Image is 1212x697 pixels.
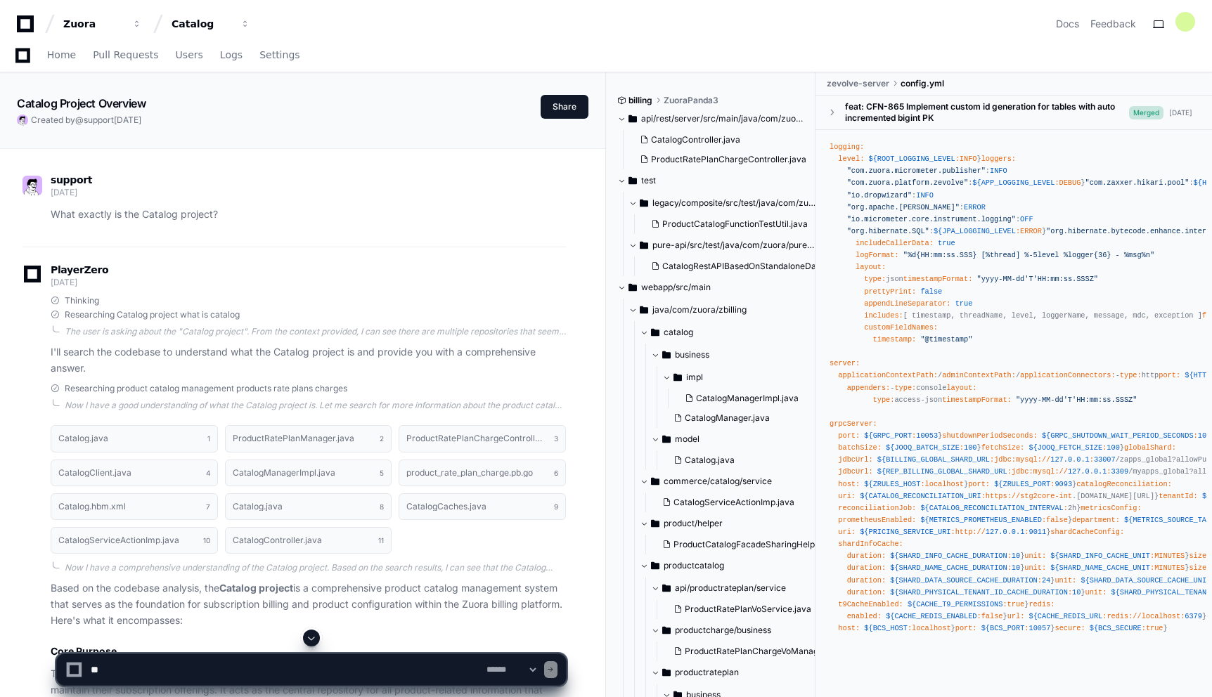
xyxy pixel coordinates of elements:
[259,51,299,59] span: Settings
[225,527,392,554] button: CatalogController.java11
[662,261,859,272] span: CatalogRestAPIBasedOnStandaloneDataTest.java
[554,501,558,512] span: 9
[406,502,486,511] h1: CatalogCaches.java
[942,227,1016,235] span: JPA_LOGGING_LEVEL
[1056,17,1079,31] a: Docs
[890,552,898,560] span: ${
[399,425,566,452] button: ProductRatePlanChargeController.java3
[968,480,990,488] span: port:
[225,425,392,452] button: ProductRatePlanManager.java2
[380,467,384,478] span: 5
[675,434,700,445] span: model
[554,433,558,444] span: 3
[51,493,218,520] button: Catalog.hbm.xml7
[673,497,794,508] span: CatalogServiceActionImp.java
[686,372,703,383] span: impl
[1024,564,1046,572] span: unit:
[864,299,950,308] span: appendLineSeparator:
[847,384,891,392] span: appenders:
[617,108,805,130] button: api/rest/server/src/main/java/com/zuora/rest/resources
[1185,371,1193,379] span: ${
[93,39,158,72] a: Pull Requests
[203,535,210,546] span: 10
[1189,564,1211,572] span: size:
[894,384,916,392] span: type:
[838,540,903,548] span: shardInfoCache:
[1064,504,1068,512] span: :
[51,344,566,377] p: I'll search the codebase to understand what the Catalog project is and provide you with a compreh...
[641,282,711,293] span: webapp/src/main
[938,239,955,247] span: true
[673,369,682,386] svg: Directory
[864,287,916,296] span: prettyPrint:
[1003,480,1051,488] span: ZRULES_PORT
[47,39,76,72] a: Home
[259,39,299,72] a: Settings
[838,480,860,488] span: host:
[668,599,830,619] button: ProductRatePlanVoService.java
[652,304,747,315] span: java/com/zuora/zbilling
[617,169,805,192] button: test
[960,443,964,452] span: :
[942,371,1016,379] span: adminContextPath:
[58,434,108,443] h1: Catalog.java
[873,480,921,488] span: ZRULES_HOST
[830,419,877,428] span: grpcServer:
[640,554,827,577] button: productcatalog
[47,51,76,59] span: Home
[651,619,839,641] button: productcharge/business
[1029,443,1037,452] span: ${
[685,604,811,615] span: ProductRatePlanVoService.java
[1055,467,1067,476] span: ://
[830,143,864,151] span: logging:
[662,580,671,597] svg: Directory
[651,515,659,532] svg: Directory
[838,504,916,512] span: reconciliationJob:
[65,400,566,411] div: Now I have a good understanding of what the Catalog project is. Let me search for more informatio...
[634,130,806,150] button: CatalogController.java
[934,227,942,235] span: ${
[920,287,942,296] span: false
[838,467,872,476] span: jdbcUrl:
[986,528,1007,536] span: 127.0
[640,321,827,344] button: catalog
[662,219,808,230] span: ProductCatalogFunctionTestUtil.java
[1102,443,1107,452] span: :
[554,467,558,478] span: 6
[990,455,1012,464] span: :jdbc
[641,175,656,186] span: test
[75,115,84,125] span: @
[1159,371,1180,379] span: port:
[1007,492,1072,500] span: ://stg2core-int
[942,431,1038,440] span: shutdownPeriodSeconds:
[1020,215,1033,223] span: OFF
[1090,455,1094,464] span: :
[58,502,126,511] h1: Catalog.hbm.xml
[1202,492,1211,500] span: ${
[1050,564,1059,572] span: ${
[380,433,384,444] span: 2
[864,480,872,488] span: ${
[662,431,671,448] svg: Directory
[1012,552,1020,560] span: 10
[1029,528,1046,536] span: 9011
[1120,371,1142,379] span: type:
[628,279,637,296] svg: Directory
[847,227,929,235] span: "org.hibernate.SQL"
[1076,480,1172,488] span: catalogReconciliation:
[873,396,895,404] span: type:
[1072,516,1120,524] span: department:
[675,349,709,360] span: business
[1050,480,1055,488] span: :
[662,366,827,389] button: impl
[651,154,806,165] span: ProductRatePlanChargeController.java
[1055,178,1081,187] span: :DEBUG
[1194,178,1202,187] span: ${
[920,480,964,488] span: :localhost
[51,187,77,197] span: [DATE]
[860,492,868,500] span: ${
[847,552,886,560] span: duration:
[955,155,977,163] span: :INFO
[1038,455,1050,464] span: ://
[830,141,1198,634] div: } : : } : } : } : : : : : } : } : } - console json [ timestamp, threadName, level, loggerName, me...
